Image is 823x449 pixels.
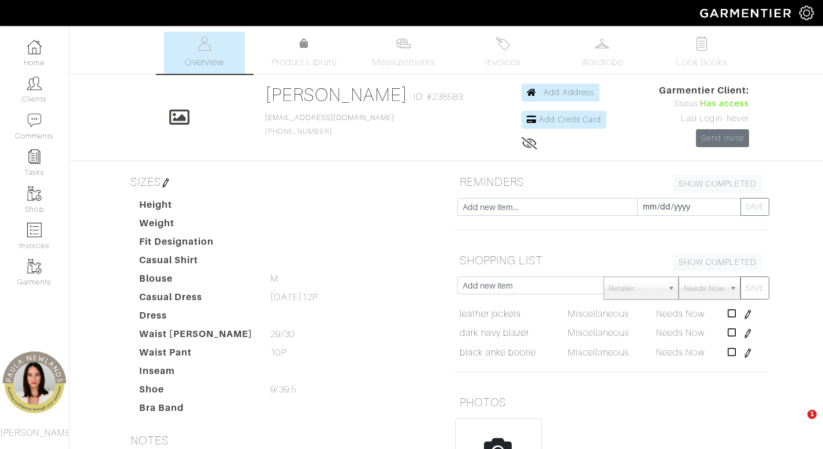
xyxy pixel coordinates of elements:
a: [EMAIL_ADDRESS][DOMAIN_NAME] [265,114,394,122]
h5: PHOTOS [455,391,767,414]
a: black anke bootie [460,346,536,360]
span: Add Credit Card [539,115,601,124]
img: reminder-icon-8004d30b9f0a5d33ae49ab947aed9ed385cf756f9e5892f1edd6e32f2345188e.png [27,149,42,164]
span: 1 [807,410,817,419]
img: pen-cf24a1663064a2ec1b9c1bd2387e9de7a2fa800b781884d57f21acf72779bad2.png [743,349,753,358]
span: Wardrobe [582,55,623,69]
span: Miscellaneous [568,328,630,338]
dt: Weight [131,216,262,235]
button: SAVE [740,276,769,300]
a: Invoices [463,32,543,74]
img: pen-cf24a1663064a2ec1b9c1bd2387e9de7a2fa800b781884d57f21acf72779bad2.png [161,178,170,188]
span: Overview [185,55,224,69]
dt: Dress [131,309,262,327]
h5: SHOPPING LIST [455,249,767,272]
dt: Blouse [131,272,262,290]
img: dashboard-icon-dbcd8f5a0b271acd01030246c82b418ddd0df26cd7fceb0bd07c9910d44c42f6.png [27,40,42,54]
span: Miscellaneous [568,309,630,319]
dt: Casual Dress [131,290,262,309]
dt: Height [131,198,262,216]
a: Product Library [263,37,344,69]
img: basicinfo-40fd8af6dae0f16599ec9e87c0ef1c0a1fdea2edbe929e3d69a839185d80c458.svg [198,36,212,51]
span: Needs Now [684,277,724,300]
div: Status: [659,98,749,110]
span: Needs Now [656,309,705,319]
a: SHOW COMPLETED [673,175,762,193]
dt: Fit Designation [131,235,262,253]
img: pen-cf24a1663064a2ec1b9c1bd2387e9de7a2fa800b781884d57f21acf72779bad2.png [743,329,753,338]
img: garments-icon-b7da505a4dc4fd61783c78ac3ca0ef83fa9d6f193b1c9dc38574b1d14d53ca28.png [27,186,42,201]
a: Overview [164,32,245,74]
a: Send Invite [696,129,749,147]
button: SAVE [740,198,769,216]
img: garmentier-logo-header-white-b43fb05a5012e4ada735d5af1a66efaba907eab6374d6393d1fbf88cb4ef424d.png [694,3,799,23]
dt: Inseam [131,364,262,383]
a: SHOW COMPLETED [673,253,762,271]
span: Has access [700,98,750,110]
h5: REMINDERS [455,170,767,193]
a: Add Credit Card [522,111,606,129]
span: 9/39.5 [270,383,296,396]
dt: Waist Pant [131,346,262,364]
h5: SIZES [126,170,438,193]
span: M [270,272,278,286]
a: Look Books [661,32,742,74]
img: pen-cf24a1663064a2ec1b9c1bd2387e9de7a2fa800b781884d57f21acf72779bad2.png [743,310,753,319]
img: garments-icon-b7da505a4dc4fd61783c78ac3ca0ef83fa9d6f193b1c9dc38574b1d14d53ca28.png [27,259,42,274]
img: comment-icon-a0a6a9ef722e966f86d9cbdc48e553b5cf19dbc54f86b18d962a5391bc8f6eb6.png [27,113,42,128]
img: gear-icon-white-bd11855cb880d31180b6d7d6211b90ccbf57a29d726f0c71d8c61bd08dd39cc2.png [799,6,814,20]
span: 29/30 [270,327,294,341]
img: orders-27d20c2124de7fd6de4e0e44c1d41de31381a507db9b33961299e4e07d508b8c.svg [496,36,510,51]
a: dark navy blazer [460,326,529,340]
img: clients-icon-6bae9207a08558b7cb47a8932f037763ab4055f8c8b6bfacd5dc20c3e0201464.png [27,76,42,91]
span: Product Library [271,55,337,69]
input: Add new item... [457,198,638,216]
dt: Bra Band [131,401,262,420]
div: Last Login: Never [659,113,749,125]
span: Add Address [543,88,594,97]
span: Invoices [485,55,520,69]
a: Wardrobe [562,32,643,74]
iframe: Intercom live chat [784,410,811,437]
span: Look Books [676,55,728,69]
span: Garmentier Client: [659,84,749,98]
a: [PERSON_NAME] [265,84,408,105]
input: Add new item [457,276,605,294]
span: [DATE]12P [270,290,317,304]
a: Add Address [522,84,599,102]
dt: Casual Shirt [131,253,262,272]
img: wardrobe-487a4870c1b7c33e795ec22d11cfc2ed9d08956e64fb3008fe2437562e282088.svg [595,36,609,51]
img: measurements-466bbee1fd09ba9460f595b01e5d73f9e2bff037440d3c8f018324cb6cdf7a4a.svg [396,36,411,51]
span: Needs Now [656,347,705,358]
span: 10P [270,346,286,360]
span: Retailer [609,277,663,300]
span: [PHONE_NUMBER] [265,114,394,136]
a: Measurements [363,32,444,74]
dt: Waist [PERSON_NAME] [131,327,262,346]
span: Measurements [372,55,435,69]
img: orders-icon-0abe47150d42831381b5fb84f609e132dff9fe21cb692f30cb5eec754e2cba89.png [27,223,42,237]
span: ID: #238583 [414,90,464,104]
a: leather jackets [460,307,521,321]
span: Miscellaneous [568,347,630,358]
span: Needs Now [656,328,705,338]
dt: Shoe [131,383,262,401]
img: todo-9ac3debb85659649dc8f770b8b6100bb5dab4b48dedcbae339e5042a72dfd3cc.svg [694,36,709,51]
